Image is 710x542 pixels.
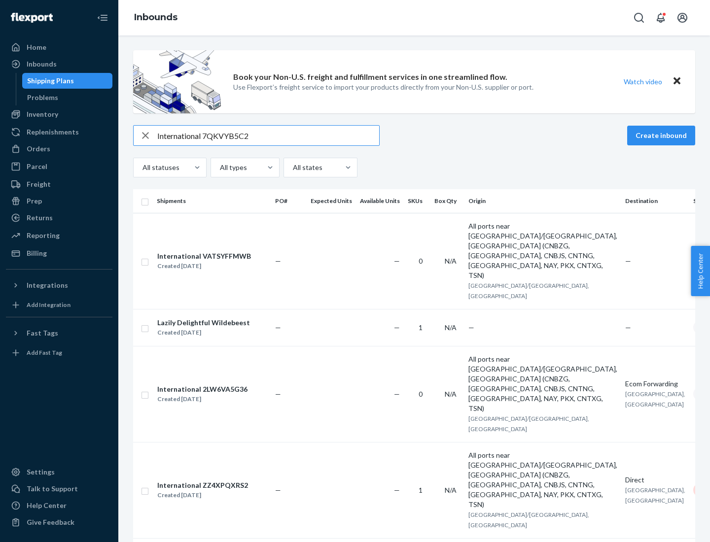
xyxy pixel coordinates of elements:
[6,56,112,72] a: Inbounds
[27,144,50,154] div: Orders
[233,71,507,83] p: Book your Non-U.S. freight and fulfillment services in one streamlined flow.
[27,517,74,527] div: Give Feedback
[6,124,112,140] a: Replenishments
[6,245,112,261] a: Billing
[445,390,457,398] span: N/A
[275,257,281,265] span: —
[6,297,112,313] a: Add Integration
[468,323,474,332] span: —
[27,196,42,206] div: Prep
[6,514,112,530] button: Give Feedback
[219,163,220,172] input: All types
[6,464,112,480] a: Settings
[233,82,533,92] p: Use Flexport’s freight service to import your products directly from your Non-U.S. supplier or port.
[445,257,457,265] span: N/A
[6,228,112,243] a: Reporting
[27,93,58,102] div: Problems
[275,323,281,332] span: —
[11,13,53,23] img: Flexport logo
[651,8,671,28] button: Open notifications
[6,106,112,122] a: Inventory
[625,379,685,389] div: Ecom Forwarding
[419,257,423,265] span: 0
[6,159,112,174] a: Parcel
[394,257,400,265] span: —
[22,90,113,105] a: Problems
[464,189,621,213] th: Origin
[671,74,683,89] button: Close
[468,415,589,433] span: [GEOGRAPHIC_DATA]/[GEOGRAPHIC_DATA], [GEOGRAPHIC_DATA]
[27,42,46,52] div: Home
[430,189,464,213] th: Box Qty
[621,189,689,213] th: Destination
[157,261,251,271] div: Created [DATE]
[307,189,356,213] th: Expected Units
[394,390,400,398] span: —
[27,328,58,338] div: Fast Tags
[157,394,248,404] div: Created [DATE]
[625,390,685,408] span: [GEOGRAPHIC_DATA], [GEOGRAPHIC_DATA]
[625,486,685,504] span: [GEOGRAPHIC_DATA], [GEOGRAPHIC_DATA]
[157,490,248,500] div: Created [DATE]
[404,189,430,213] th: SKUs
[27,348,62,357] div: Add Fast Tag
[6,481,112,497] a: Talk to Support
[275,486,281,494] span: —
[419,486,423,494] span: 1
[394,323,400,332] span: —
[673,8,692,28] button: Open account menu
[271,189,307,213] th: PO#
[6,345,112,361] a: Add Fast Tag
[6,498,112,513] a: Help Center
[691,246,710,296] button: Help Center
[157,251,251,261] div: International VATSYFFMWB
[157,480,248,490] div: International ZZ4XPQXRS2
[27,467,55,477] div: Settings
[625,257,631,265] span: —
[629,8,649,28] button: Open Search Box
[292,163,293,172] input: All states
[6,39,112,55] a: Home
[157,318,250,328] div: Lazily Delightful Wildebeest
[134,12,177,23] a: Inbounds
[6,210,112,226] a: Returns
[617,74,669,89] button: Watch video
[27,76,74,86] div: Shipping Plans
[27,179,51,189] div: Freight
[27,231,60,240] div: Reporting
[6,277,112,293] button: Integrations
[627,126,695,145] button: Create inbound
[468,354,617,413] div: All ports near [GEOGRAPHIC_DATA]/[GEOGRAPHIC_DATA], [GEOGRAPHIC_DATA] (CNBZG, [GEOGRAPHIC_DATA], ...
[27,301,71,309] div: Add Integration
[468,450,617,509] div: All ports near [GEOGRAPHIC_DATA]/[GEOGRAPHIC_DATA], [GEOGRAPHIC_DATA] (CNBZG, [GEOGRAPHIC_DATA], ...
[27,127,79,137] div: Replenishments
[126,3,185,32] ol: breadcrumbs
[445,323,457,332] span: N/A
[22,73,113,89] a: Shipping Plans
[93,8,112,28] button: Close Navigation
[275,390,281,398] span: —
[6,193,112,209] a: Prep
[157,328,250,338] div: Created [DATE]
[27,213,53,223] div: Returns
[625,323,631,332] span: —
[157,126,379,145] input: Search inbounds by name, destination, msku...
[356,189,404,213] th: Available Units
[468,511,589,529] span: [GEOGRAPHIC_DATA]/[GEOGRAPHIC_DATA], [GEOGRAPHIC_DATA]
[6,176,112,192] a: Freight
[394,486,400,494] span: —
[419,323,423,332] span: 1
[27,162,47,171] div: Parcel
[419,390,423,398] span: 0
[27,248,47,258] div: Billing
[445,486,457,494] span: N/A
[27,109,58,119] div: Inventory
[468,221,617,280] div: All ports near [GEOGRAPHIC_DATA]/[GEOGRAPHIC_DATA], [GEOGRAPHIC_DATA] (CNBZG, [GEOGRAPHIC_DATA], ...
[6,141,112,157] a: Orders
[27,501,67,510] div: Help Center
[157,384,248,394] div: International 2LW6VA5G36
[6,325,112,341] button: Fast Tags
[142,163,142,172] input: All statuses
[27,280,68,290] div: Integrations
